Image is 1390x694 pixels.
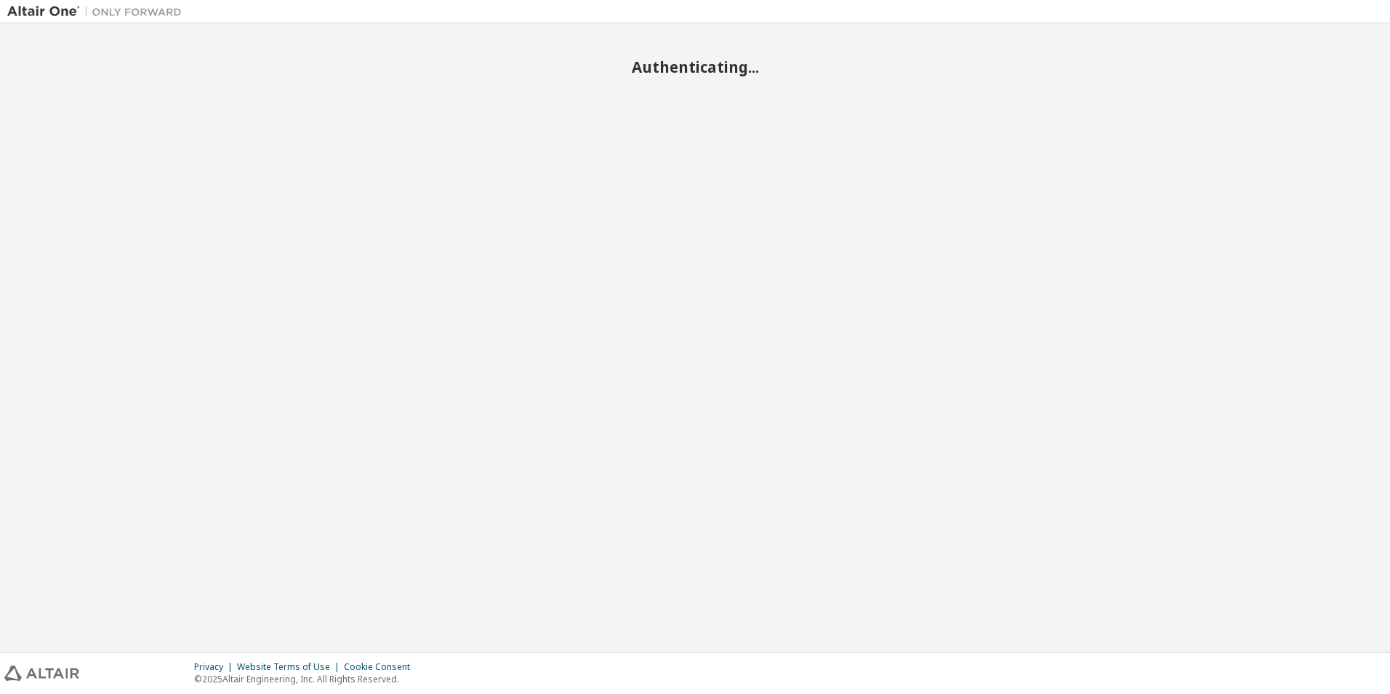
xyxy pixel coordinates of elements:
h2: Authenticating... [7,57,1383,76]
div: Privacy [194,661,237,673]
div: Website Terms of Use [237,661,344,673]
div: Cookie Consent [344,661,419,673]
p: © 2025 Altair Engineering, Inc. All Rights Reserved. [194,673,419,685]
img: altair_logo.svg [4,666,79,681]
img: Altair One [7,4,189,19]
